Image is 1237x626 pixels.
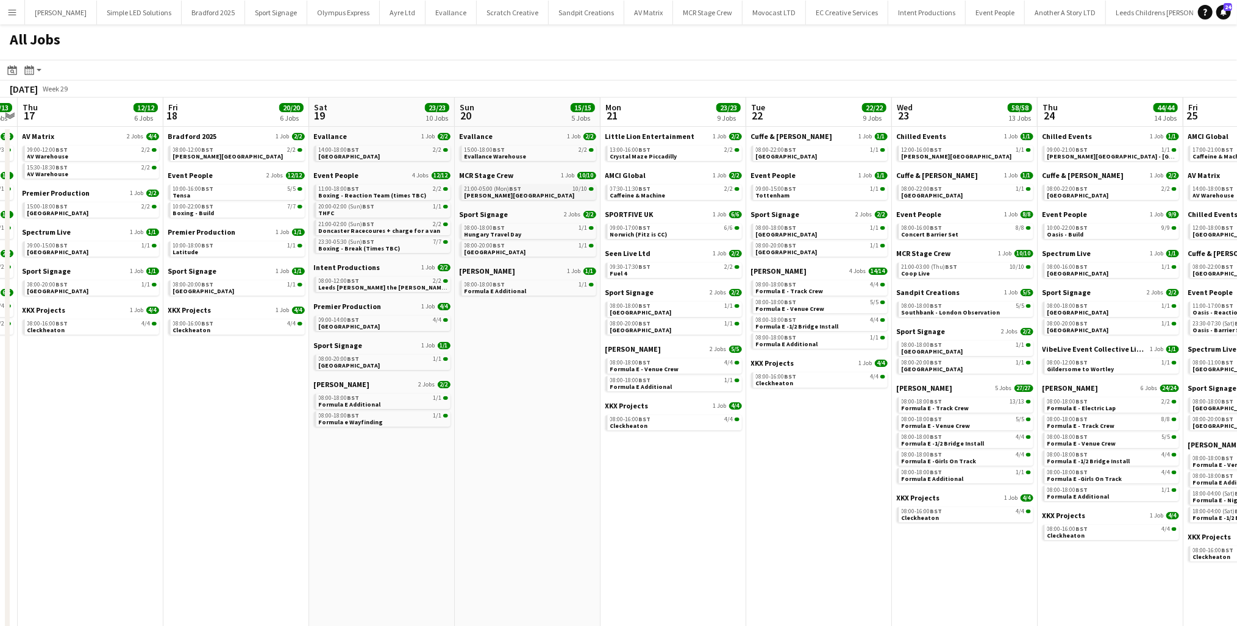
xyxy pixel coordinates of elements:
[23,132,159,141] a: AV Matrix2 Jobs4/4
[267,172,283,179] span: 2 Jobs
[785,185,797,193] span: BST
[314,132,451,171] div: Evallance1 Job2/214:00-18:00BST2/2[GEOGRAPHIC_DATA]
[897,210,1033,249] div: Event People1 Job8/808:00-16:00BST8/8Concert Barrier Set
[1016,147,1025,153] span: 1/1
[930,146,943,154] span: BST
[930,224,943,232] span: BST
[902,186,943,192] span: 08:00-22:00
[756,185,885,199] a: 09:00-15:00BST1/1Tottenham
[573,186,588,192] span: 10/10
[756,186,797,192] span: 09:00-15:00
[729,211,742,218] span: 6/6
[23,227,159,266] div: Spectrum Live1 Job1/109:00-15:00BST1/1[GEOGRAPHIC_DATA]
[319,221,375,227] span: 21:00-02:00 (Sun)
[1043,132,1179,171] div: Chilled Events1 Job1/109:00-21:00BST1/1[PERSON_NAME][GEOGRAPHIC_DATA] - [GEOGRAPHIC_DATA]
[288,147,296,153] span: 2/2
[173,248,199,256] span: Latitude
[1016,225,1025,231] span: 8/8
[713,211,727,218] span: 1 Job
[624,1,673,24] button: AV Matrix
[146,133,159,140] span: 4/4
[168,171,213,180] span: Event People
[1188,171,1221,180] span: AV Matrix
[751,210,888,266] div: Sport Signage2 Jobs2/208:00-18:00BST1/1[GEOGRAPHIC_DATA]08:00-20:00BST1/1[GEOGRAPHIC_DATA]
[639,146,651,154] span: BST
[1162,147,1171,153] span: 1/1
[56,202,68,210] span: BST
[639,224,651,232] span: BST
[639,185,651,193] span: BST
[56,163,68,171] span: BST
[610,191,666,199] span: Caffeine & Machine
[27,147,68,153] span: 09:00-12:00
[97,1,182,24] button: Simple LED Solutions
[902,146,1031,160] a: 12:00-16:00BST1/1[PERSON_NAME][GEOGRAPHIC_DATA]
[286,172,305,179] span: 12/12
[565,211,581,218] span: 2 Jobs
[460,132,493,141] span: Evallance
[859,133,872,140] span: 1 Job
[1222,185,1234,193] span: BST
[173,185,302,199] a: 10:00-16:00BST5/5Tensa
[23,188,90,197] span: Premier Production
[583,133,596,140] span: 2/2
[465,230,522,238] span: Hungary Travel Day
[25,1,97,24] button: [PERSON_NAME]
[875,211,888,218] span: 2/2
[577,172,596,179] span: 10/10
[1043,171,1179,210] div: Cuffe & [PERSON_NAME]1 Job2/208:00-22:00BST2/2[GEOGRAPHIC_DATA]
[168,171,305,227] div: Event People2 Jobs12/1210:00-16:00BST5/5Tensa10:00-22:00BST7/7Boxing - Build
[729,133,742,140] span: 2/2
[460,210,596,266] div: Sport Signage2 Jobs2/208:00-18:00BST1/1Hungary Travel Day08:00-20:00BST1/1[GEOGRAPHIC_DATA]
[363,202,375,210] span: BST
[182,1,245,24] button: Bradford 2025
[673,1,743,24] button: MCR Stage Crew
[319,244,401,252] span: Boxing - Break (Times TBC)
[751,132,833,141] span: Cuffe & Taylor
[897,132,1033,171] div: Chilled Events1 Job1/112:00-16:00BST1/1[PERSON_NAME][GEOGRAPHIC_DATA]
[56,146,68,154] span: BST
[173,186,214,192] span: 10:00-16:00
[1047,185,1177,199] a: 08:00-22:00BST2/2[GEOGRAPHIC_DATA]
[319,147,360,153] span: 14:00-18:00
[897,210,1033,219] a: Event People1 Job8/8
[433,204,442,210] span: 1/1
[460,171,596,180] a: MCR Stage Crew1 Job10/10
[756,230,818,238] span: Hungary
[460,132,596,171] div: Evallance1 Job2/215:00-18:00BST2/2Evallance Warehouse
[1193,191,1235,199] span: AV Warehouse
[756,152,818,160] span: Halifax Square Chapel
[27,241,157,255] a: 09:00-15:00BST1/1[GEOGRAPHIC_DATA]
[27,202,157,216] a: 15:00-18:00BST2/2[GEOGRAPHIC_DATA]
[751,171,888,210] div: Event People1 Job1/109:00-15:00BST1/1Tottenham
[583,211,596,218] span: 2/2
[871,243,879,249] span: 1/1
[1025,1,1106,24] button: Another A Story LTD
[875,172,888,179] span: 1/1
[751,210,800,219] span: Sport Signage
[1193,186,1234,192] span: 14:00-18:00
[438,133,451,140] span: 2/2
[897,171,1033,180] a: Cuffe & [PERSON_NAME]1 Job1/1
[725,186,733,192] span: 2/2
[319,239,375,245] span: 23:30-05:30 (Sun)
[460,210,596,219] a: Sport Signage2 Jobs2/2
[202,202,214,210] span: BST
[493,224,505,232] span: BST
[1021,172,1033,179] span: 1/1
[610,225,651,231] span: 09:00-17:00
[433,221,442,227] span: 2/2
[1047,152,1224,160] span: Stratton House - Birmingham Station
[1043,210,1179,249] div: Event People1 Job9/910:00-22:00BST9/9Oasis - Build
[142,147,151,153] span: 2/2
[579,147,588,153] span: 2/2
[288,204,296,210] span: 7/7
[902,147,943,153] span: 12:00-16:00
[1222,146,1234,154] span: BST
[460,171,514,180] span: MCR Stage Crew
[1,211,13,218] span: 1/1
[173,147,214,153] span: 08:00-12:00
[168,227,305,237] a: Premier Production1 Job1/1
[460,171,596,210] div: MCR Stage Crew1 Job10/1021:00-05:00 (Mon)BST10/10[PERSON_NAME][GEOGRAPHIC_DATA]
[1047,186,1088,192] span: 08:00-22:00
